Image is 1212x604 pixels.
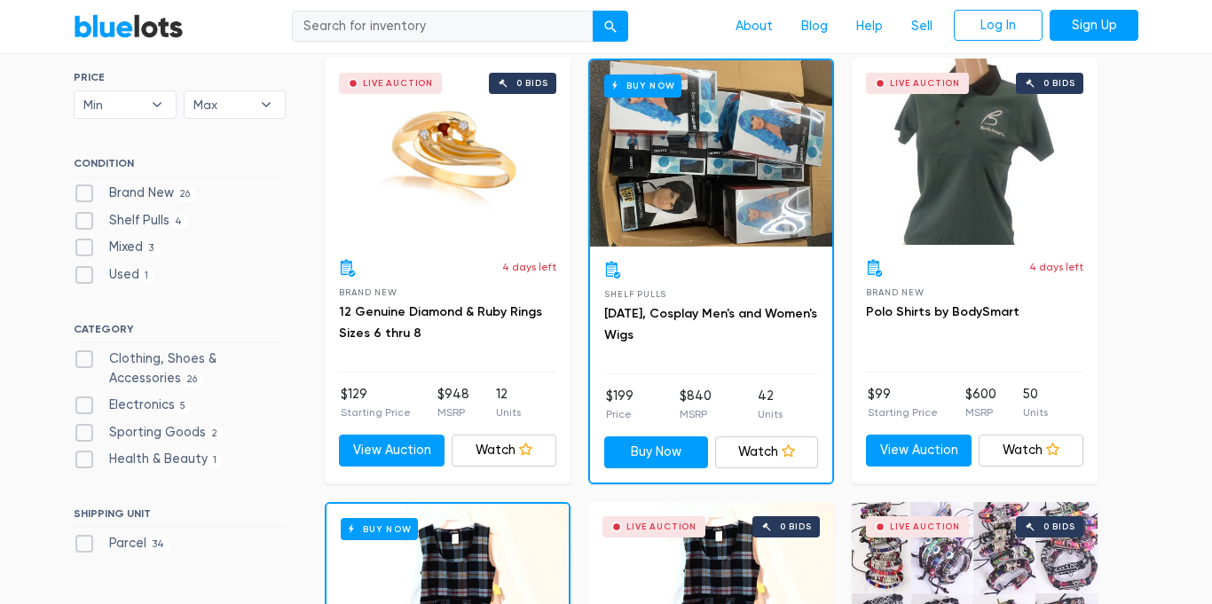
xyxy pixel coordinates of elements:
a: Polo Shirts by BodySmart [866,304,1019,319]
li: $600 [965,385,996,420]
label: Clothing, Shoes & Accessories [74,349,286,388]
div: Live Auction [890,79,960,88]
a: Buy Now [590,60,832,247]
span: 26 [174,187,196,201]
label: Sporting Goods [74,423,224,443]
li: 12 [496,385,521,420]
a: Watch [715,436,819,468]
div: 0 bids [780,522,812,531]
a: Live Auction 0 bids [852,59,1098,245]
h6: SHIPPING UNIT [74,507,286,527]
input: Search for inventory [292,11,594,43]
li: $840 [680,387,712,422]
h6: CATEGORY [74,323,286,342]
div: Live Auction [363,79,433,88]
p: 4 days left [1029,259,1083,275]
li: $948 [437,385,469,420]
a: View Auction [339,435,445,467]
a: Watch [452,435,557,467]
a: Sell [897,10,947,43]
p: Units [758,406,783,422]
span: 1 [139,269,154,283]
label: Parcel [74,534,170,553]
a: BlueLots [74,13,184,39]
a: Blog [787,10,842,43]
p: Units [1023,404,1048,420]
a: [DATE], Cosplay Men's and Women's Wigs [604,306,817,342]
span: Brand New [866,287,924,297]
p: MSRP [437,404,469,420]
p: Price [606,406,634,422]
li: 50 [1023,385,1048,420]
span: Brand New [339,287,397,297]
a: Help [842,10,897,43]
span: 34 [146,538,170,553]
li: $129 [341,385,411,420]
p: MSRP [680,406,712,422]
p: 4 days left [502,259,556,275]
h6: PRICE [74,71,286,83]
div: Live Auction [626,522,697,531]
label: Brand New [74,184,196,203]
span: Max [193,91,252,118]
span: 1 [208,454,223,468]
a: View Auction [866,435,972,467]
span: Shelf Pulls [604,289,666,299]
li: 42 [758,387,783,422]
div: Live Auction [890,522,960,531]
span: 3 [143,242,160,256]
p: Starting Price [868,404,938,420]
p: Starting Price [341,404,411,420]
li: $99 [868,385,938,420]
a: 12 Genuine Diamond & Ruby Rings Sizes 6 thru 8 [339,304,542,341]
a: Buy Now [604,436,708,468]
h6: Buy Now [604,75,681,97]
div: 0 bids [1043,79,1075,88]
label: Shelf Pulls [74,211,188,231]
span: 4 [169,215,188,229]
li: $199 [606,387,634,422]
b: ▾ [248,91,285,118]
a: Live Auction 0 bids [325,59,571,245]
h6: Buy Now [341,518,418,540]
b: ▾ [138,91,176,118]
label: Mixed [74,238,160,257]
div: 0 bids [516,79,548,88]
a: Watch [979,435,1084,467]
label: Electronics [74,396,192,415]
a: Sign Up [1050,10,1138,42]
p: MSRP [965,404,996,420]
a: Log In [954,10,1043,42]
span: 26 [181,373,203,387]
p: Units [496,404,521,420]
span: 2 [206,427,224,441]
h6: CONDITION [74,157,286,176]
span: Min [83,91,142,118]
a: About [721,10,787,43]
span: 5 [175,399,192,413]
label: Health & Beauty [74,450,223,469]
div: 0 bids [1043,522,1075,531]
label: Used [74,265,154,285]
